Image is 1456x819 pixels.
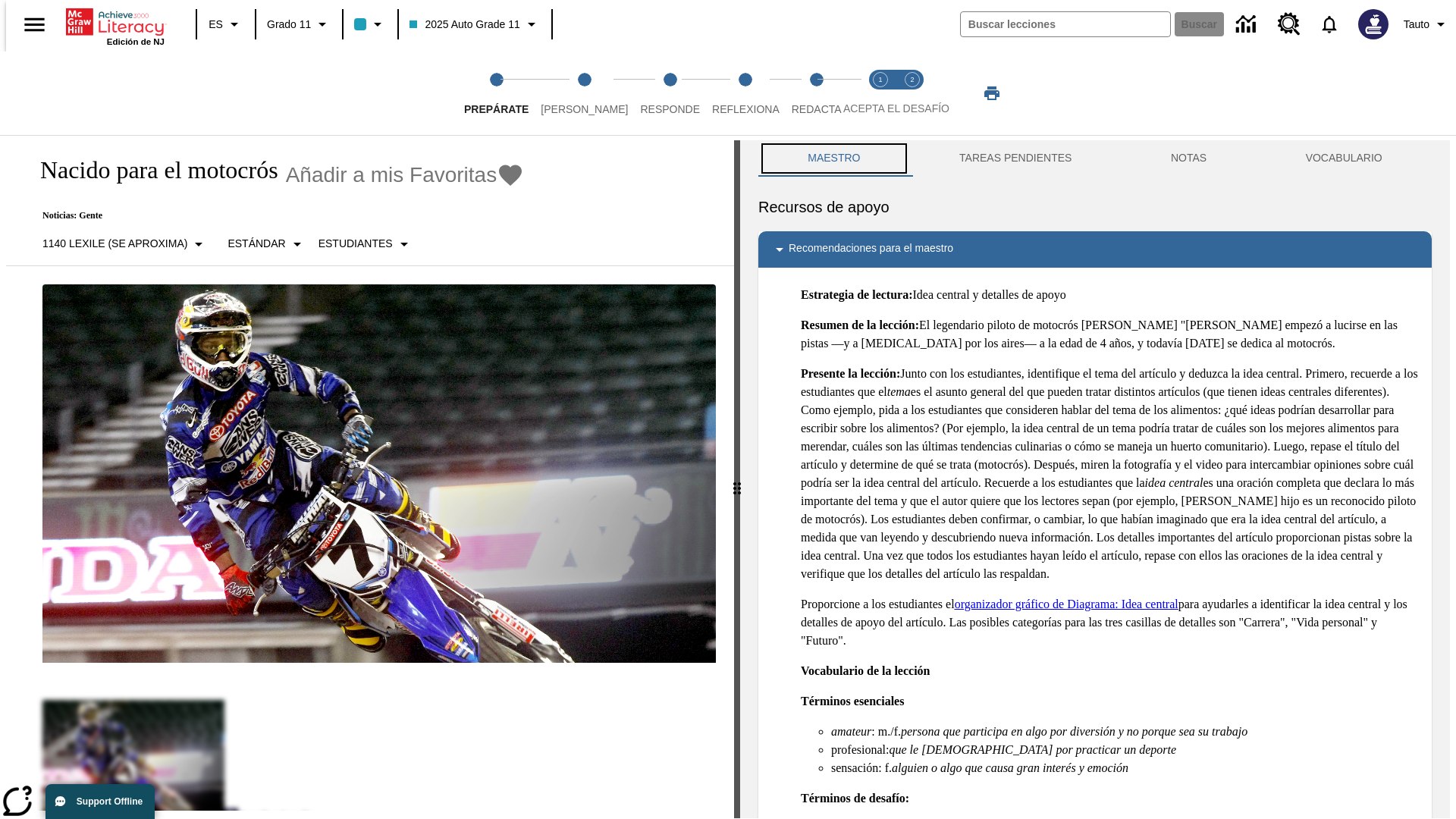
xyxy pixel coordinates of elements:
[1349,5,1398,44] button: Escoja un nuevo avatar
[801,286,1420,304] p: Idea central y detalles de apoyo
[209,17,223,33] span: ES
[955,598,1178,610] a: organizador gráfico de Diagrama: Idea central
[286,163,497,187] span: Añadir a mis Favoritas
[801,595,1420,650] p: Proporcione a los estudiantes el para ayudarles a identificar la idea central y los detalles de a...
[1398,11,1456,38] button: Perfil/Configuración
[878,76,882,83] text: 1
[780,52,854,135] button: Redacta step 5 of 5
[1122,140,1257,177] button: NOTAS
[409,17,519,33] span: 2025 Auto Grade 11
[801,367,900,380] strong: Presente la lección:
[831,741,1420,759] li: profesional:
[1227,4,1269,45] a: Centro de información
[42,284,716,664] img: El corredor de motocrós James Stewart vuela por los aires en su motocicleta de montaña
[831,723,1420,741] li: : m./f.
[758,140,1432,177] div: Instructional Panel Tabs
[968,80,1016,107] button: Imprimir
[12,2,57,47] button: Abrir el menú lateral
[1145,476,1203,489] em: idea central
[858,52,902,135] button: Acepta el desafío lee step 1 of 2
[267,17,311,33] span: Grado 11
[452,52,541,135] button: Prepárate step 1 of 5
[318,236,393,252] p: Estudiantes
[227,236,285,252] p: Estándar
[36,231,214,258] button: Seleccione Lexile, 1140 Lexile (Se aproxima)
[1269,4,1310,45] a: Centro de recursos, Se abrirá en una pestaña nueva.
[221,231,312,258] button: Tipo de apoyo, Estándar
[712,103,780,115] span: Reflexiona
[45,784,155,819] button: Support Offline
[464,103,529,115] span: Prepárate
[77,796,143,807] span: Support Offline
[801,318,919,331] strong: Resumen de la lección:
[961,12,1170,36] input: Buscar campo
[403,11,546,38] button: Clase: 2025 Auto Grade 11, Selecciona una clase
[758,231,1432,268] div: Recomendaciones para el maestro
[42,236,187,252] p: 1140 Lexile (Se aproxima)
[801,664,930,677] strong: Vocabulario de la lección
[6,140,734,811] div: reading
[1256,140,1432,177] button: VOCABULARIO
[1310,5,1349,44] a: Notificaciones
[1404,17,1429,33] span: Tauto
[348,11,393,38] button: El color de la clase es azul claro. Cambiar el color de la clase.
[66,5,165,46] div: Portada
[312,231,419,258] button: Seleccionar estudiante
[628,52,712,135] button: Responde step 3 of 5
[801,695,904,708] strong: Términos esenciales
[1358,9,1389,39] img: Avatar
[910,140,1122,177] button: TAREAS PENDIENTES
[286,162,525,188] button: Añadir a mis Favoritas - Nacido para el motocrós
[202,11,250,38] button: Lenguaje: ES, Selecciona un idioma
[740,140,1450,818] div: activity
[801,365,1420,583] p: Junto con los estudiantes, identifique el tema del artículo y deduzca la idea central. Primero, r...
[107,37,165,46] span: Edición de NJ
[831,759,1420,777] li: sensación: f.
[24,210,524,221] p: Noticias: Gente
[529,52,640,135] button: Lee step 2 of 5
[541,103,628,115] span: [PERSON_NAME]
[801,316,1420,353] p: El legendario piloto de motocrós [PERSON_NAME] "[PERSON_NAME] empezó a lucirse en las pistas —y a...
[843,102,949,115] span: ACEPTA EL DESAFÍO
[887,385,911,398] em: tema
[792,103,842,115] span: Redacta
[801,288,913,301] strong: Estrategia de lectura:
[640,103,700,115] span: Responde
[801,792,909,805] strong: Términos de desafío:
[758,140,910,177] button: Maestro
[789,240,953,259] p: Recomendaciones para el maestro
[700,52,792,135] button: Reflexiona step 4 of 5
[831,725,871,738] em: amateur
[910,76,914,83] text: 2
[892,761,1128,774] em: alguien o algo que causa gran interés y emoción
[261,11,337,38] button: Grado: Grado 11, Elige un grado
[889,743,1176,756] em: que le [DEMOGRAPHIC_DATA] por practicar un deporte
[734,140,740,818] div: Pulsa la tecla de intro o la barra espaciadora y luego presiona las flechas de derecha e izquierd...
[24,156,278,184] h1: Nacido para el motocrós
[890,52,934,135] button: Acepta el desafío contesta step 2 of 2
[901,725,1247,738] em: persona que participa en algo por diversión y no porque sea su trabajo
[758,195,1432,219] h6: Recursos de apoyo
